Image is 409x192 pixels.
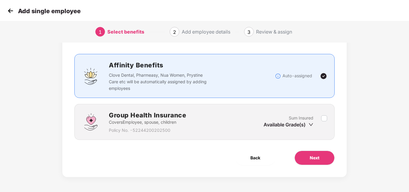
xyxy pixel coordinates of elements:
div: Available Grade(s) [264,121,313,128]
span: Back [250,155,260,161]
p: Add single employee [18,7,81,15]
div: Select benefits [107,27,144,37]
p: Policy No. - 52244200202500 [109,127,186,134]
div: Add employee details [182,27,230,37]
div: Review & assign [256,27,292,37]
span: Next [310,155,319,161]
p: Covers Employee, spouse, children [109,119,186,126]
button: Next [294,151,335,165]
h2: Affinity Benefits [109,60,275,70]
h2: Group Health Insurance [109,110,186,120]
img: svg+xml;base64,PHN2ZyBpZD0iQWZmaW5pdHlfQmVuZWZpdHMiIGRhdGEtbmFtZT0iQWZmaW5pdHkgQmVuZWZpdHMiIHhtbG... [82,67,100,85]
span: 3 [247,29,250,35]
span: 2 [173,29,176,35]
span: down [309,122,313,127]
img: svg+xml;base64,PHN2ZyBpZD0iR3JvdXBfSGVhbHRoX0luc3VyYW5jZSIgZGF0YS1uYW1lPSJHcm91cCBIZWFsdGggSW5zdX... [82,113,100,131]
img: svg+xml;base64,PHN2ZyBpZD0iSW5mb18tXzMyeDMyIiBkYXRhLW5hbWU9IkluZm8gLSAzMngzMiIgeG1sbnM9Imh0dHA6Ly... [275,73,281,79]
button: Back [235,151,275,165]
p: Auto-assigned [282,72,312,79]
p: Clove Dental, Pharmeasy, Nua Women, Prystine Care etc will be automatically assigned by adding em... [109,72,208,92]
img: svg+xml;base64,PHN2ZyB4bWxucz0iaHR0cDovL3d3dy53My5vcmcvMjAwMC9zdmciIHdpZHRoPSIzMCIgaGVpZ2h0PSIzMC... [6,6,15,15]
p: Sum Insured [289,115,313,121]
img: svg+xml;base64,PHN2ZyBpZD0iVGljay0yNHgyNCIgeG1sbnM9Imh0dHA6Ly93d3cudzMub3JnLzIwMDAvc3ZnIiB3aWR0aD... [320,72,327,80]
span: 1 [99,29,102,35]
